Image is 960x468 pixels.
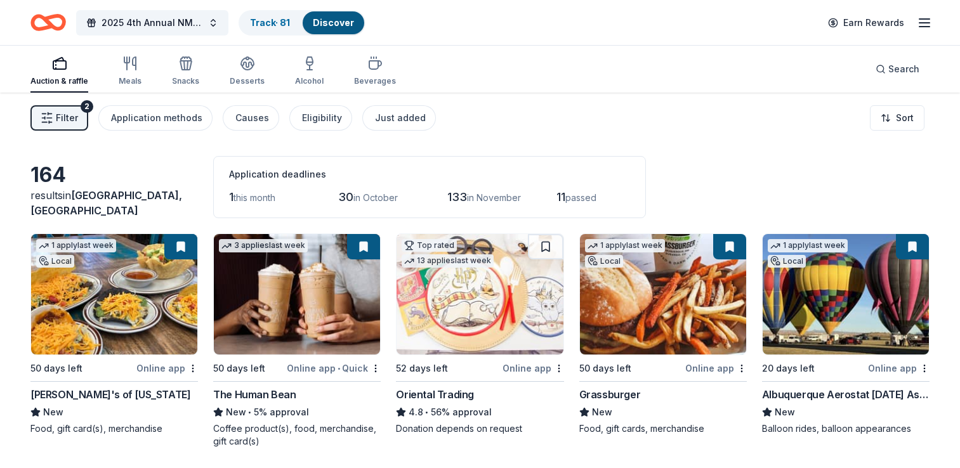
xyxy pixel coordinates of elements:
[396,361,448,376] div: 52 days left
[30,51,88,93] button: Auction & raffle
[426,407,429,417] span: •
[362,105,436,131] button: Just added
[396,422,563,435] div: Donation depends on request
[585,239,665,252] div: 1 apply last week
[229,167,630,182] div: Application deadlines
[580,234,746,354] img: Image for Grassburger
[250,17,290,28] a: Track· 81
[870,105,924,131] button: Sort
[447,190,467,204] span: 133
[503,360,564,376] div: Online app
[338,363,340,374] span: •
[302,110,342,126] div: Eligibility
[36,255,74,268] div: Local
[229,190,233,204] span: 1
[213,361,265,376] div: 50 days left
[213,422,381,448] div: Coffee product(s), food, merchandise, gift card(s)
[30,189,182,217] span: [GEOGRAPHIC_DATA], [GEOGRAPHIC_DATA]
[585,255,623,268] div: Local
[30,8,66,37] a: Home
[762,387,930,402] div: Albuquerque Aerostat [DATE] Association
[56,110,78,126] span: Filter
[396,387,474,402] div: Oriental Trading
[213,405,381,420] div: 5% approval
[402,239,457,252] div: Top rated
[111,110,202,126] div: Application methods
[30,422,198,435] div: Food, gift card(s), merchandise
[865,56,930,82] button: Search
[409,405,423,420] span: 4.8
[579,233,747,435] a: Image for Grassburger1 applylast weekLocal50 days leftOnline appGrassburgerNewFood, gift cards, m...
[213,387,296,402] div: The Human Bean
[579,422,747,435] div: Food, gift cards, merchandise
[172,76,199,86] div: Snacks
[230,76,265,86] div: Desserts
[775,405,795,420] span: New
[353,192,398,203] span: in October
[289,105,352,131] button: Eligibility
[768,239,848,252] div: 1 apply last week
[119,76,141,86] div: Meals
[338,190,353,204] span: 30
[556,190,565,204] span: 11
[402,254,494,268] div: 13 applies last week
[313,17,354,28] a: Discover
[213,233,381,448] a: Image for The Human Bean3 applieslast week50 days leftOnline app•QuickThe Human BeanNew•5% approv...
[98,105,213,131] button: Application methods
[396,233,563,435] a: Image for Oriental TradingTop rated13 applieslast week52 days leftOnline appOriental Trading4.8•5...
[30,189,182,217] span: in
[119,51,141,93] button: Meals
[102,15,203,30] span: 2025 4th Annual NMAEYC Snowball Gala
[685,360,747,376] div: Online app
[354,76,396,86] div: Beverages
[354,51,396,93] button: Beverages
[763,234,929,354] img: Image for Albuquerque Aerostat Ascension Association
[31,234,197,354] img: Image for Sadie's of New Mexico
[295,51,324,93] button: Alcohol
[579,361,631,376] div: 50 days left
[820,11,912,34] a: Earn Rewards
[249,407,252,417] span: •
[30,233,198,435] a: Image for Sadie's of New Mexico1 applylast weekLocal50 days leftOnline app[PERSON_NAME]'s of [US_...
[397,234,563,354] img: Image for Oriental Trading
[762,361,815,376] div: 20 days left
[762,233,930,435] a: Image for Albuquerque Aerostat Ascension Association 1 applylast weekLocal20 days leftOnline appA...
[230,51,265,93] button: Desserts
[239,10,365,36] button: Track· 81Discover
[30,76,88,86] div: Auction & raffle
[396,405,563,420] div: 56% approval
[375,110,426,126] div: Just added
[43,405,63,420] span: New
[768,255,806,268] div: Local
[868,360,930,376] div: Online app
[30,188,198,218] div: results
[565,192,596,203] span: passed
[762,422,930,435] div: Balloon rides, balloon appearances
[287,360,381,376] div: Online app Quick
[30,387,190,402] div: [PERSON_NAME]'s of [US_STATE]
[136,360,198,376] div: Online app
[172,51,199,93] button: Snacks
[30,162,198,188] div: 164
[219,239,308,252] div: 3 applies last week
[467,192,521,203] span: in November
[36,239,116,252] div: 1 apply last week
[81,100,93,113] div: 2
[235,110,269,126] div: Causes
[579,387,641,402] div: Grassburger
[214,234,380,354] img: Image for The Human Bean
[30,361,82,376] div: 50 days left
[223,105,279,131] button: Causes
[888,62,919,77] span: Search
[592,405,612,420] span: New
[896,110,914,126] span: Sort
[76,10,228,36] button: 2025 4th Annual NMAEYC Snowball Gala
[233,192,275,203] span: this month
[30,105,88,131] button: Filter2
[295,76,324,86] div: Alcohol
[226,405,246,420] span: New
